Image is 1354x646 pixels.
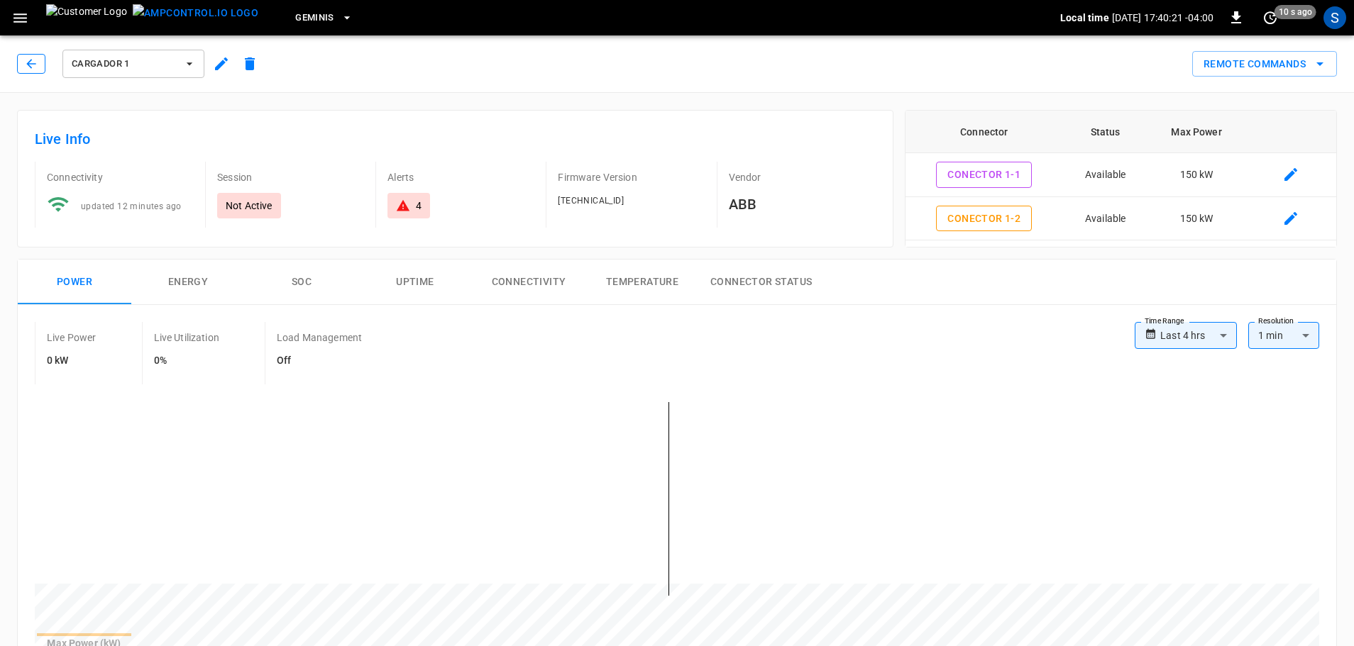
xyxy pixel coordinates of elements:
[472,260,585,305] button: Connectivity
[46,4,127,31] img: Customer Logo
[47,170,194,184] p: Connectivity
[729,193,876,216] h6: ABB
[1063,240,1147,284] td: Finishing
[131,260,245,305] button: Energy
[1063,197,1147,241] td: Available
[358,260,472,305] button: Uptime
[906,111,1336,328] table: connector table
[35,128,876,150] h6: Live Info
[1147,111,1245,153] th: Max Power
[1192,51,1337,77] div: remote commands options
[1063,111,1147,153] th: Status
[1259,6,1282,29] button: set refresh interval
[133,4,258,22] img: ampcontrol.io logo
[1147,197,1245,241] td: 150 kW
[47,353,97,369] h6: 0 kW
[226,199,273,213] p: Not Active
[729,170,876,184] p: Vendor
[699,260,823,305] button: Connector Status
[1147,240,1245,284] td: 150 kW
[62,50,204,78] button: Cargador 1
[1192,51,1337,77] button: Remote Commands
[416,199,422,213] div: 4
[18,260,131,305] button: Power
[72,56,177,72] span: Cargador 1
[558,170,705,184] p: Firmware Version
[290,4,358,32] button: Geminis
[277,330,362,345] p: Load Management
[154,330,219,345] p: Live Utilization
[906,111,1063,153] th: Connector
[387,170,534,184] p: Alerts
[1063,153,1147,197] td: Available
[277,353,362,369] h6: Off
[1258,316,1294,327] label: Resolution
[154,353,219,369] h6: 0%
[1145,316,1184,327] label: Time Range
[585,260,699,305] button: Temperature
[936,206,1032,232] button: Conector 1-2
[1160,322,1237,349] div: Last 4 hrs
[1323,6,1346,29] div: profile-icon
[1275,5,1316,19] span: 10 s ago
[1060,11,1109,25] p: Local time
[295,10,334,26] span: Geminis
[217,170,364,184] p: Session
[1112,11,1213,25] p: [DATE] 17:40:21 -04:00
[1147,153,1245,197] td: 150 kW
[936,162,1032,188] button: Conector 1-1
[558,196,624,206] span: [TECHNICAL_ID]
[47,330,97,345] p: Live Power
[245,260,358,305] button: SOC
[1248,322,1319,349] div: 1 min
[81,201,182,211] span: updated 12 minutes ago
